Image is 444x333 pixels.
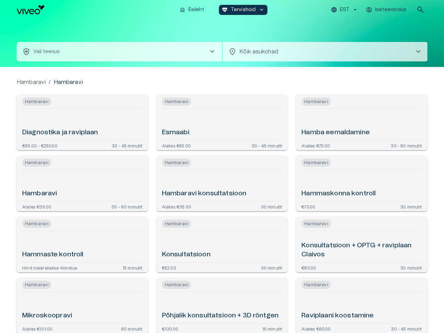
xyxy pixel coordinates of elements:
[301,281,331,289] span: Hambaravi
[54,78,83,86] p: Hambaravi
[301,143,330,147] p: Alates €75.00
[391,143,422,147] p: 30 - 60 minutit
[162,281,191,289] span: Hambaravi
[301,189,376,198] h6: Hammaskonna kontroll
[301,128,370,137] h6: Hamba eemaldamine
[301,204,315,208] p: €70.00
[17,5,44,14] img: Viveo logo
[231,6,256,14] p: Tervishoid
[22,220,51,228] span: Hambaravi
[301,220,331,228] span: Hambaravi
[122,265,143,270] p: 15 minutit
[261,265,282,270] p: 30 minutit
[33,48,60,55] p: Vali teenus
[296,156,427,211] a: Open service booking details
[22,189,57,198] h6: Hambaravi
[22,281,51,289] span: Hambaravi
[17,95,148,150] a: Open service booking details
[340,6,349,14] p: EST
[49,78,51,86] p: /
[222,7,228,13] span: ecg_heart
[219,5,268,15] button: ecg_heartTervishoidkeyboard_arrow_down
[22,48,31,56] span: health_and_safety
[22,326,52,331] p: Alates €101.00
[22,250,84,259] h6: Hammaste kontroll
[17,42,222,61] button: health_and_safetyVali teenuschevron_right
[400,204,422,208] p: 30 minutit
[391,326,422,331] p: 30 - 45 minutit
[330,5,359,15] button: EST
[162,250,211,259] h6: Konsultatsioon
[156,156,288,211] a: Open service booking details
[162,97,191,106] span: Hambaravi
[413,3,427,17] button: open search modal
[112,143,143,147] p: 30 - 45 minutit
[251,143,282,147] p: 30 - 45 minutit
[156,95,288,150] a: Open service booking details
[301,265,316,270] p: €80.00
[375,6,406,14] p: Iseteenindus
[162,220,191,228] span: Hambaravi
[416,6,425,14] span: search
[17,217,148,272] a: Open service booking details
[17,156,148,211] a: Open service booking details
[162,311,279,321] h6: Põhjalik konsultatsioon + 3D röntgen
[121,326,143,331] p: 60 minutit
[162,189,247,198] h6: Hambaravi konsultatsioon
[162,265,176,270] p: €52.00
[296,95,427,150] a: Open service booking details
[262,326,282,331] p: 15 minutit
[400,265,422,270] p: 30 minutit
[22,311,72,321] h6: Mikroskoopravi
[162,326,178,331] p: €130.00
[156,217,288,272] a: Open service booking details
[162,159,191,167] span: Hambaravi
[188,6,204,14] p: Esileht
[17,78,46,86] a: Hambaravi
[301,97,331,106] span: Hambaravi
[301,326,331,331] p: Alates €60.00
[22,128,98,137] h6: Diagnostika ja raviplaan
[301,311,374,321] h6: Raviplaani koostamine
[22,97,51,106] span: Hambaravi
[111,204,143,208] p: 30 - 60 minutit
[22,159,51,167] span: Hambaravi
[208,48,216,56] span: chevron_right
[414,48,422,56] span: chevron_right
[17,5,174,14] a: Navigate to homepage
[228,48,237,56] span: location_on
[239,48,403,56] p: Kõik asukohad
[22,265,77,270] p: Hind määratakse kliinikus
[162,143,191,147] p: Alates €55.00
[22,143,58,147] p: €65.00 - €250.00
[296,217,427,272] a: Open service booking details
[22,204,51,208] p: Alates €35.00
[177,5,208,15] button: homeEsileht
[261,204,282,208] p: 30 minutit
[162,204,191,208] p: Alates €35.00
[301,159,331,167] span: Hambaravi
[162,128,189,137] h6: Esmaabi
[301,241,422,259] h6: Konsultatsioon + OPTG + raviplaan Claivos
[179,7,186,13] span: home
[365,5,408,15] button: Iseteenindus
[258,7,265,13] span: keyboard_arrow_down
